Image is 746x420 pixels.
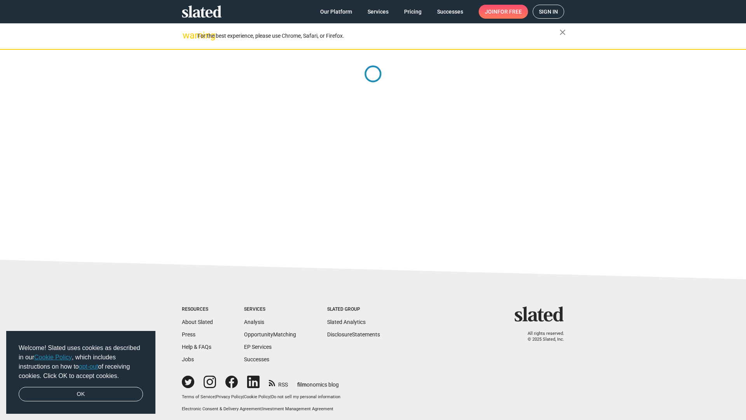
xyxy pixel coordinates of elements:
[533,5,564,19] a: Sign in
[327,319,366,325] a: Slated Analytics
[297,381,307,388] span: film
[216,394,243,399] a: Privacy Policy
[244,319,264,325] a: Analysis
[182,394,215,399] a: Terms of Service
[19,343,143,381] span: Welcome! Slated uses cookies as described in our , which includes instructions on how to of recei...
[479,5,528,19] a: Joinfor free
[361,5,395,19] a: Services
[182,344,211,350] a: Help & FAQs
[558,28,567,37] mat-icon: close
[437,5,463,19] span: Successes
[244,306,296,313] div: Services
[297,375,339,388] a: filmonomics blog
[34,354,72,360] a: Cookie Policy
[244,356,269,362] a: Successes
[398,5,428,19] a: Pricing
[271,394,340,400] button: Do not sell my personal information
[368,5,389,19] span: Services
[182,406,261,411] a: Electronic Consent & Delivery Agreement
[244,344,272,350] a: EP Services
[327,331,380,338] a: DisclosureStatements
[244,394,270,399] a: Cookie Policy
[197,31,559,41] div: For the best experience, please use Chrome, Safari, or Firefox.
[269,376,288,388] a: RSS
[244,331,296,338] a: OpportunityMatching
[262,406,333,411] a: Investment Management Agreement
[183,31,192,40] mat-icon: warning
[431,5,469,19] a: Successes
[215,394,216,399] span: |
[182,306,213,313] div: Resources
[182,319,213,325] a: About Slated
[314,5,358,19] a: Our Platform
[404,5,422,19] span: Pricing
[539,5,558,18] span: Sign in
[6,331,155,414] div: cookieconsent
[497,5,522,19] span: for free
[261,406,262,411] span: |
[79,363,98,370] a: opt-out
[243,394,244,399] span: |
[320,5,352,19] span: Our Platform
[19,387,143,402] a: dismiss cookie message
[485,5,522,19] span: Join
[182,356,194,362] a: Jobs
[270,394,271,399] span: |
[182,331,195,338] a: Press
[519,331,564,342] p: All rights reserved. © 2025 Slated, Inc.
[327,306,380,313] div: Slated Group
